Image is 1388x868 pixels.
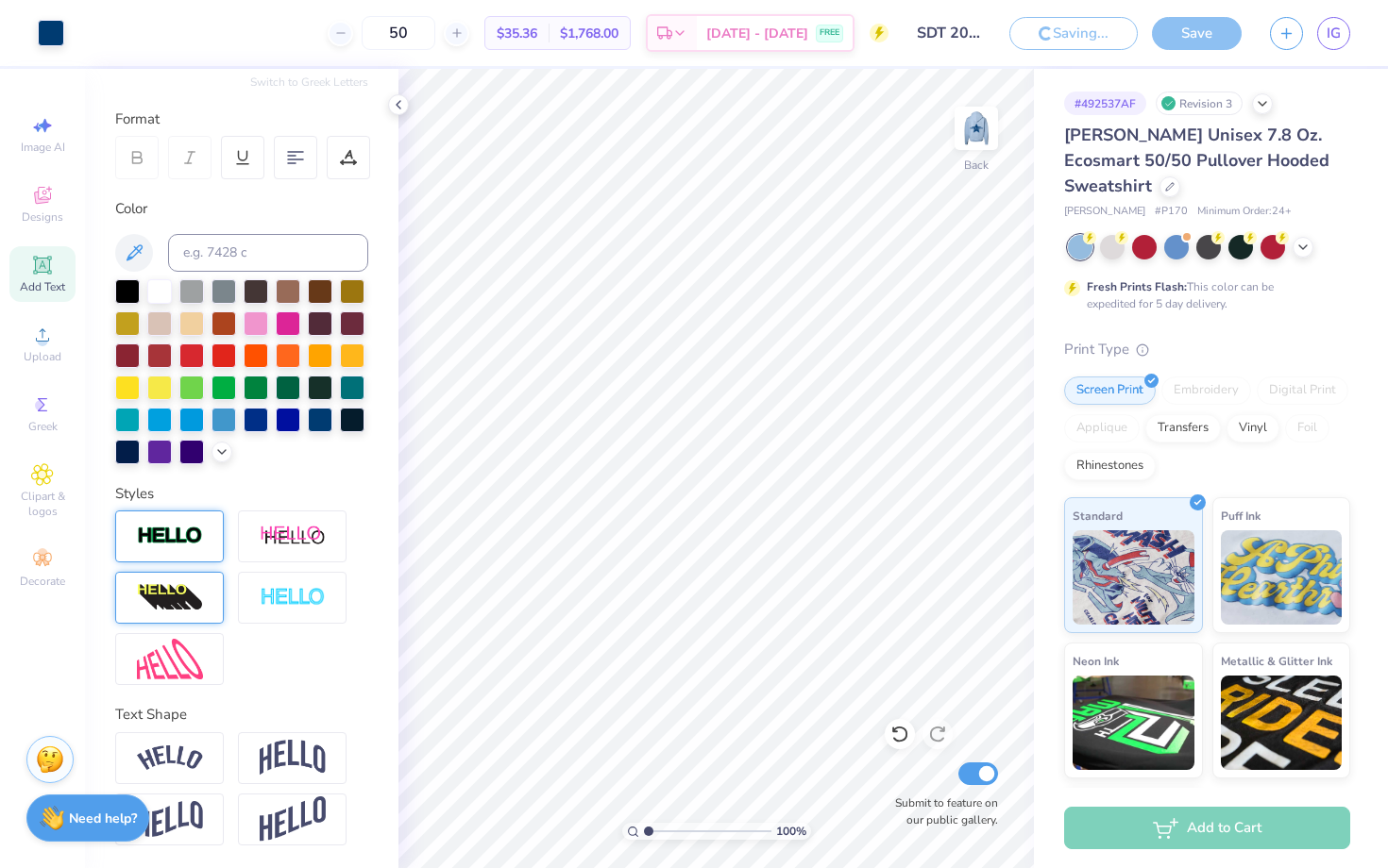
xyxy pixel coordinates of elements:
[1073,530,1194,625] img: Standard
[260,587,326,609] img: Negative Space
[1064,204,1145,220] span: [PERSON_NAME]
[1064,376,1156,405] div: Screen Print
[1161,376,1251,405] div: Embroidery
[1073,506,1123,526] span: Standard
[903,14,995,52] input: Untitled Design
[497,24,537,43] span: $35.36
[250,75,368,90] button: Switch to Greek Letters
[1064,414,1140,442] div: Applique
[69,810,137,827] strong: Need help?
[260,796,326,843] img: Rise
[115,704,368,726] div: Text Shape
[1156,92,1243,115] div: Revision 3
[22,209,63,225] span: Designs
[1317,17,1350,50] a: IG
[21,140,65,155] span: Image AI
[1145,414,1221,442] div: Transfers
[9,489,76,519] span: Clipart & logos
[1064,339,1350,360] div: Print Type
[957,109,995,147] img: Back
[20,574,65,589] span: Decorate
[115,198,368,220] div: Color
[1227,414,1279,442] div: Vinyl
[1087,278,1319,312] div: This color can be expedited for 5 day delivery.
[964,157,989,174] div: Back
[115,483,368,505] div: Styles
[168,234,368,272] input: e.g. 7428 c
[776,823,806,840] span: 100 %
[885,794,998,828] label: Submit to feature on our public gallery.
[115,108,370,130] div: Format
[1285,414,1329,442] div: Foil
[20,279,65,294] span: Add Text
[1257,376,1348,405] div: Digital Print
[1073,651,1119,671] span: Neon Ink
[820,26,839,40] span: FREE
[1221,651,1332,671] span: Metallic & Glitter Ink
[1064,452,1156,480] div: Rhinestones
[1197,204,1292,220] span: Minimum Order: 24 +
[137,745,203,771] img: Arc
[1087,279,1187,294] strong: Fresh Prints Flash:
[24,349,61,364] span: Upload
[1221,530,1343,625] img: Puff Ink
[1221,506,1261,526] span: Puff Ink
[560,24,618,43] span: $1,768.00
[1221,676,1343,770] img: Metallic & Glitter Ink
[362,16,435,50] input: – –
[1064,124,1329,197] span: [PERSON_NAME] Unisex 7.8 Oz. Ecosmart 50/50 Pullover Hooded Sweatshirt
[137,526,203,547] img: Stroke
[137,583,203,613] img: 3d Illusion
[28,419,58,434] span: Greek
[137,801,203,838] img: Flag
[137,639,203,679] img: Free Distort
[260,740,326,776] img: Arch
[1064,92,1146,115] div: # 492537AF
[706,24,808,43] span: [DATE] - [DATE]
[1155,204,1188,220] span: # P170
[1327,23,1341,44] span: IG
[1073,676,1194,770] img: Neon Ink
[260,525,326,548] img: Shadow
